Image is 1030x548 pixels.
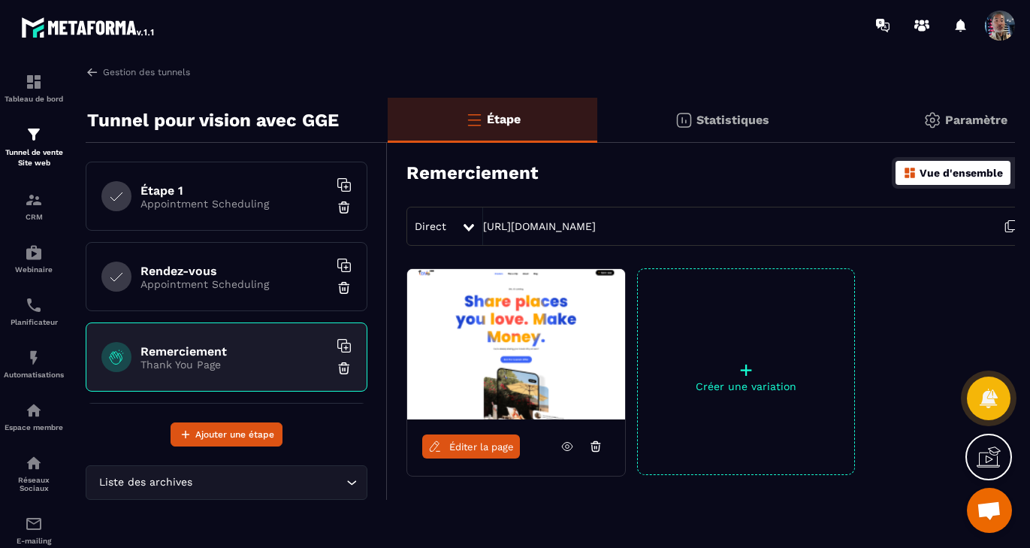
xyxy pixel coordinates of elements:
h6: Rendez-vous [140,264,328,278]
input: Search for option [195,474,343,491]
img: trash [337,200,352,215]
h3: Remerciement [406,162,538,183]
p: Étape [487,112,521,126]
p: E-mailing [4,537,64,545]
p: Tunnel de vente Site web [4,147,64,168]
a: automationsautomationsAutomatisations [4,338,64,390]
div: Search for option [86,465,367,500]
p: Paramètre [945,113,1007,127]
h6: Remerciement [140,344,328,359]
img: bars-o.4a397970.svg [465,111,483,129]
p: Espace membre [4,423,64,431]
img: automations [25,244,43,262]
img: automations [25,349,43,367]
p: Appointment Scheduling [140,198,328,210]
a: formationformationTunnel de vente Site web [4,114,64,180]
img: formation [25,191,43,209]
p: Créer une variation [638,380,854,392]
p: + [638,359,854,380]
div: Ouvrir le chat [967,488,1012,533]
p: Tunnel pour vision avec GGE [87,105,339,135]
img: automations [25,401,43,419]
span: Ajouter une étape [195,427,274,442]
img: stats.20deebd0.svg [675,111,693,129]
img: formation [25,126,43,144]
img: formation [25,73,43,91]
p: Webinaire [4,265,64,274]
span: Éditer la page [449,441,514,453]
a: formationformationCRM [4,180,64,232]
p: Réseaux Sociaux [4,476,64,492]
p: Tableau de bord [4,95,64,103]
p: CRM [4,213,64,221]
img: trash [337,361,352,376]
span: Liste des archives [95,474,195,491]
button: Ajouter une étape [171,422,282,447]
a: automationsautomationsEspace membre [4,390,64,443]
img: email [25,515,43,533]
img: social-network [25,454,43,472]
img: image [407,269,625,419]
img: logo [21,14,156,41]
a: [URL][DOMAIN_NAME] [483,220,596,232]
h6: Étape 1 [140,183,328,198]
p: Automatisations [4,371,64,379]
a: schedulerschedulerPlanificateur [4,285,64,338]
img: dashboard-orange.40269519.svg [903,166,917,180]
a: Éditer la page [422,434,520,459]
p: Vue d'ensemble [920,167,1003,179]
p: Thank You Page [140,359,328,371]
a: automationsautomationsWebinaire [4,232,64,285]
a: Gestion des tunnels [86,65,190,79]
img: scheduler [25,296,43,314]
img: trash [337,280,352,295]
p: Appointment Scheduling [140,278,328,290]
span: Direct [415,220,446,232]
a: social-networksocial-networkRéseaux Sociaux [4,443,64,504]
img: arrow [86,65,99,79]
p: Planificateur [4,318,64,326]
a: formationformationTableau de bord [4,62,64,114]
img: setting-gr.5f69749f.svg [923,111,941,129]
p: Statistiques [696,113,769,127]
